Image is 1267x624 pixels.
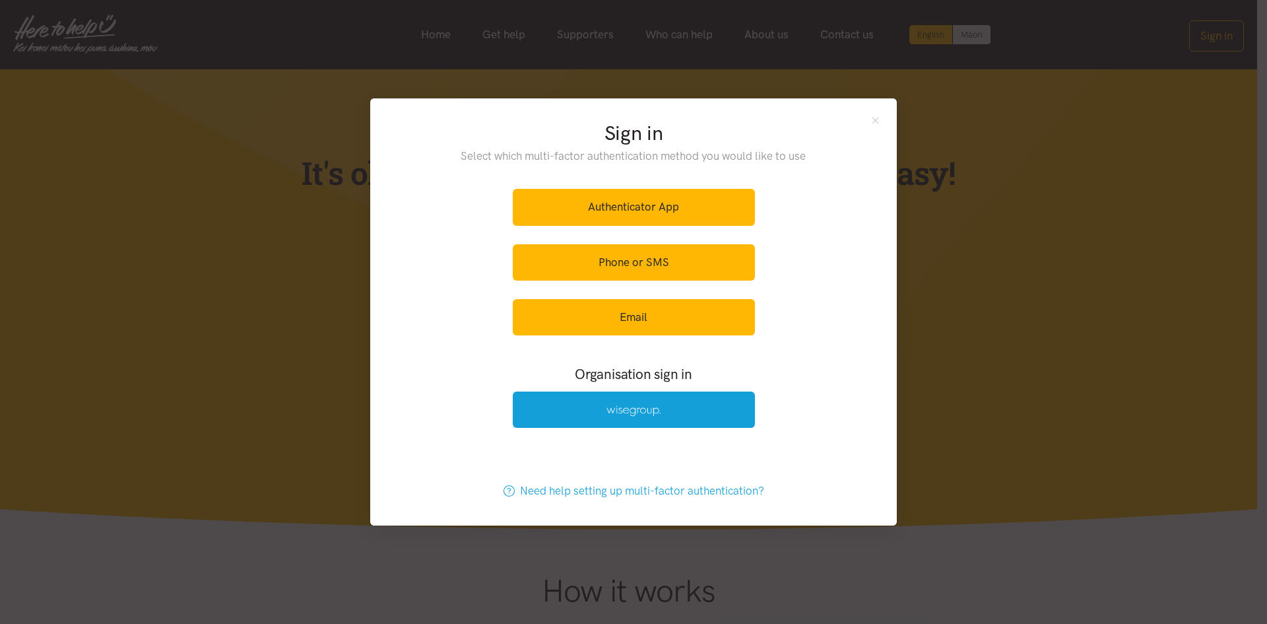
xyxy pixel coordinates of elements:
[870,114,881,125] button: Close
[606,405,661,417] img: Wise Group
[476,364,791,384] h3: Organisation sign in
[513,299,755,335] a: Email
[490,473,778,509] a: Need help setting up multi-factor authentication?
[434,120,833,147] h2: Sign in
[513,244,755,281] a: Phone or SMS
[513,189,755,225] a: Authenticator App
[434,147,833,165] p: Select which multi-factor authentication method you would like to use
